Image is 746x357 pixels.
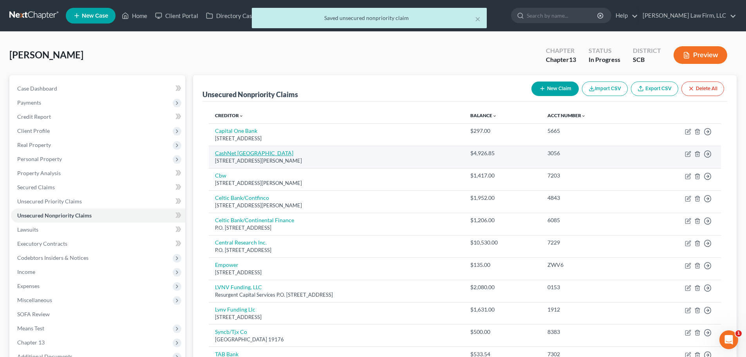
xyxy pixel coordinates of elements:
div: $4,926.85 [470,149,535,157]
div: Saved unsecured nonpriority claim [258,14,480,22]
div: [STREET_ADDRESS] [215,135,458,142]
span: Codebtors Insiders & Notices [17,254,89,261]
div: ZWV6 [547,261,633,269]
div: In Progress [589,55,620,64]
div: $2,080.00 [470,283,535,291]
span: 1 [735,330,742,337]
span: Income [17,268,35,275]
div: SCB [633,55,661,64]
div: 6085 [547,216,633,224]
div: 5665 [547,127,633,135]
div: Status [589,46,620,55]
a: Balanceexpand_more [470,112,497,118]
div: District [633,46,661,55]
a: Export CSV [631,82,678,96]
span: SOFA Review [17,311,50,317]
span: Unsecured Nonpriority Claims [17,212,92,219]
button: Delete All [681,82,724,96]
a: Unsecured Priority Claims [11,194,185,208]
span: Executory Contracts [17,240,67,247]
div: [GEOGRAPHIC_DATA] 19176 [215,336,458,343]
span: 13 [569,56,576,63]
div: P.O. [STREET_ADDRESS] [215,224,458,232]
i: expand_more [492,114,497,118]
a: Unsecured Nonpriority Claims [11,208,185,223]
div: [STREET_ADDRESS][PERSON_NAME] [215,157,458,165]
a: Creditorexpand_more [215,112,244,118]
a: LVNV Funding, LLC [215,284,262,290]
span: Personal Property [17,156,62,162]
div: 0153 [547,283,633,291]
iframe: Intercom live chat [719,330,738,349]
button: × [475,14,480,24]
a: Syncb/Tjx Co [215,328,247,335]
span: Miscellaneous [17,297,52,303]
a: Executory Contracts [11,237,185,251]
button: Preview [674,46,727,64]
div: 3056 [547,149,633,157]
div: 7203 [547,172,633,179]
a: Property Analysis [11,166,185,180]
a: Lawsuits [11,223,185,237]
a: Credit Report [11,110,185,124]
span: Payments [17,99,41,106]
div: $135.00 [470,261,535,269]
div: $297.00 [470,127,535,135]
span: Secured Claims [17,184,55,190]
a: Empower [215,261,238,268]
div: 4843 [547,194,633,202]
span: Client Profile [17,127,50,134]
div: [STREET_ADDRESS][PERSON_NAME] [215,202,458,209]
a: Lvnv Funding Llc [215,306,255,313]
div: $1,417.00 [470,172,535,179]
div: 7229 [547,239,633,246]
div: [STREET_ADDRESS] [215,314,458,321]
div: [STREET_ADDRESS][PERSON_NAME] [215,179,458,187]
div: [STREET_ADDRESS] [215,269,458,276]
a: SOFA Review [11,307,185,321]
div: Chapter [546,46,576,55]
a: Acct Numberexpand_more [547,112,586,118]
span: Property Analysis [17,170,61,176]
span: Credit Report [17,113,51,120]
a: Celtic Bank/Continental Finance [215,217,294,223]
span: Expenses [17,283,40,289]
i: expand_more [581,114,586,118]
div: $1,952.00 [470,194,535,202]
span: Means Test [17,325,44,332]
button: New Claim [531,82,579,96]
i: expand_more [239,114,244,118]
div: $1,206.00 [470,216,535,224]
a: Central Research Inc. [215,239,267,246]
span: Case Dashboard [17,85,57,92]
div: P.O. [STREET_ADDRESS] [215,246,458,254]
div: Unsecured Nonpriority Claims [202,90,298,99]
a: Capital One Bank [215,127,257,134]
div: $500.00 [470,328,535,336]
span: Unsecured Priority Claims [17,198,82,205]
div: 1912 [547,306,633,314]
button: Import CSV [582,82,628,96]
a: Celtic Bank/Contfinco [215,194,269,201]
a: Secured Claims [11,180,185,194]
span: Chapter 13 [17,339,45,346]
div: Chapter [546,55,576,64]
a: Cbw [215,172,226,179]
a: CashNet [GEOGRAPHIC_DATA] [215,150,293,156]
div: $10,530.00 [470,239,535,246]
span: [PERSON_NAME] [9,49,83,60]
span: Lawsuits [17,226,38,233]
div: 8383 [547,328,633,336]
div: $1,631.00 [470,306,535,314]
span: Real Property [17,141,51,148]
a: Case Dashboard [11,82,185,96]
div: Resurgent Capital Services P.O. [STREET_ADDRESS] [215,291,458,299]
